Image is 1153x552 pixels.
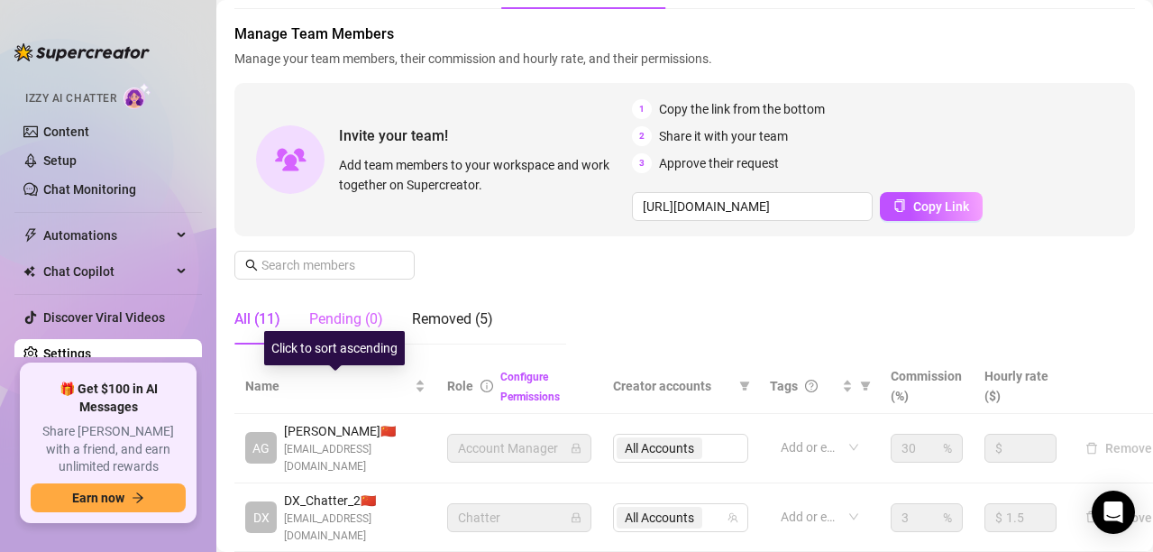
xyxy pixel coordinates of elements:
[571,512,581,523] span: lock
[245,376,411,396] span: Name
[412,308,493,330] div: Removed (5)
[43,182,136,197] a: Chat Monitoring
[805,380,818,392] span: question-circle
[284,491,426,511] span: DX_Chatter_2 🇨🇳
[124,83,151,109] img: AI Chatter
[613,376,732,396] span: Creator accounts
[43,153,77,168] a: Setup
[245,259,258,271] span: search
[893,199,906,212] span: copy
[860,381,871,391] span: filter
[632,99,652,119] span: 1
[31,423,186,476] span: Share [PERSON_NAME] with a friend, and earn unlimited rewards
[727,512,738,523] span: team
[447,379,473,393] span: Role
[856,373,874,400] span: filter
[264,331,405,365] div: Click to sort ascending
[72,491,124,505] span: Earn now
[43,221,171,250] span: Automations
[309,308,383,330] div: Pending (0)
[23,228,38,243] span: thunderbolt
[132,492,144,504] span: arrow-right
[43,257,171,286] span: Chat Copilot
[880,192,983,221] button: Copy Link
[480,380,493,392] span: info-circle
[571,443,581,454] span: lock
[500,371,560,403] a: Configure Permissions
[31,483,186,512] button: Earn nowarrow-right
[458,504,581,531] span: Chatter
[252,438,270,458] span: AG
[339,124,632,147] span: Invite your team!
[23,265,35,278] img: Chat Copilot
[234,359,436,414] th: Name
[284,511,426,545] span: [EMAIL_ADDRESS][DOMAIN_NAME]
[913,199,969,214] span: Copy Link
[659,126,788,146] span: Share it with your team
[339,155,625,195] span: Add team members to your workspace and work together on Supercreator.
[43,310,165,325] a: Discover Viral Videos
[617,507,702,529] span: All Accounts
[234,23,1135,45] span: Manage Team Members
[632,153,652,173] span: 3
[736,373,754,400] span: filter
[659,99,825,119] span: Copy the link from the bottom
[284,421,426,441] span: [PERSON_NAME] 🇨🇳
[284,441,426,475] span: [EMAIL_ADDRESS][DOMAIN_NAME]
[234,49,1135,69] span: Manage your team members, their commission and hourly rate, and their permissions.
[261,255,389,275] input: Search members
[25,90,116,107] span: Izzy AI Chatter
[880,359,974,414] th: Commission (%)
[43,346,91,361] a: Settings
[632,126,652,146] span: 2
[253,508,270,528] span: DX
[1092,491,1135,534] div: Open Intercom Messenger
[14,43,150,61] img: logo-BBDzfeDw.svg
[458,435,581,462] span: Account Manager
[31,381,186,416] span: 🎁 Get $100 in AI Messages
[770,376,798,396] span: Tags
[974,359,1067,414] th: Hourly rate ($)
[625,508,694,528] span: All Accounts
[43,124,89,139] a: Content
[739,381,750,391] span: filter
[234,308,280,330] div: All (11)
[659,153,779,173] span: Approve their request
